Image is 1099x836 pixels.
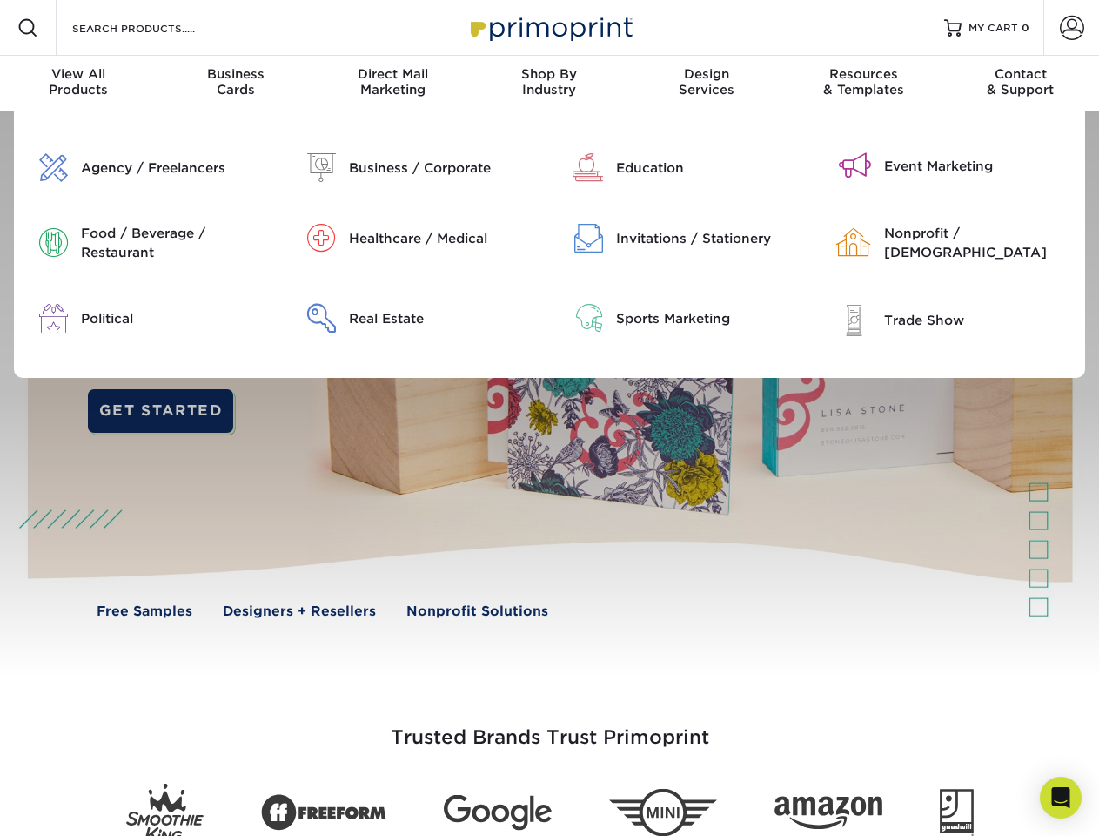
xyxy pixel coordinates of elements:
span: 0 [1022,22,1029,34]
div: Industry [471,66,627,98]
a: Direct MailMarketing [314,56,471,111]
h3: Trusted Brands Trust Primoprint [41,684,1059,770]
span: Direct Mail [314,66,471,82]
img: Amazon [774,797,882,830]
span: MY CART [968,21,1018,36]
span: Resources [785,66,942,82]
span: Design [628,66,785,82]
span: Shop By [471,66,627,82]
div: Cards [157,66,313,98]
span: Contact [942,66,1099,82]
img: Google [444,795,552,831]
span: Business [157,66,313,82]
div: Services [628,66,785,98]
a: Resources& Templates [785,56,942,111]
input: SEARCH PRODUCTS..... [70,17,240,38]
div: Marketing [314,66,471,98]
a: DesignServices [628,56,785,111]
iframe: Google Customer Reviews [4,783,148,830]
a: Contact& Support [942,56,1099,111]
a: BusinessCards [157,56,313,111]
div: Open Intercom Messenger [1040,777,1082,819]
img: Primoprint [463,9,637,46]
div: & Support [942,66,1099,98]
div: & Templates [785,66,942,98]
a: Shop ByIndustry [471,56,627,111]
img: Goodwill [940,789,974,836]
